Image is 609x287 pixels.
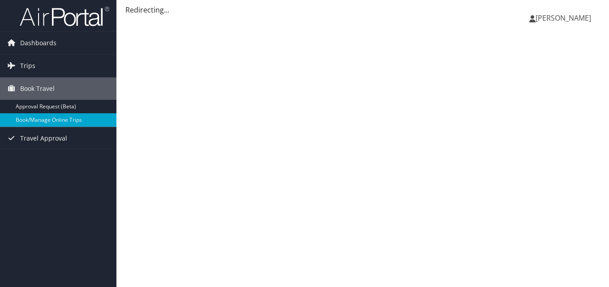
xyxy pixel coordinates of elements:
[536,13,591,23] span: [PERSON_NAME]
[20,32,56,54] span: Dashboards
[20,127,67,150] span: Travel Approval
[529,4,600,31] a: [PERSON_NAME]
[20,77,55,100] span: Book Travel
[125,4,600,15] div: Redirecting...
[20,6,109,27] img: airportal-logo.png
[20,55,35,77] span: Trips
